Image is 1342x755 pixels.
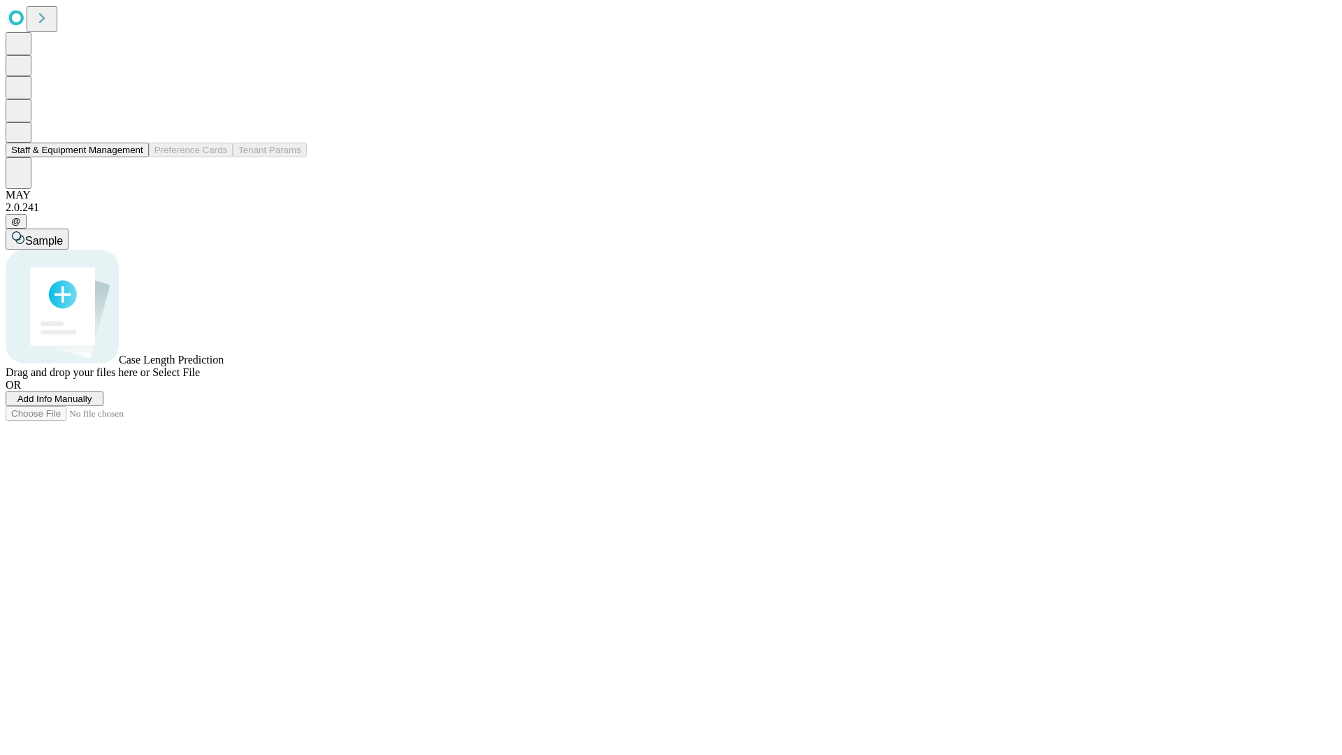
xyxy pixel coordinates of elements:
span: Drag and drop your files here or [6,366,150,378]
span: Select File [152,366,200,378]
button: Sample [6,229,68,250]
div: MAY [6,189,1336,201]
div: 2.0.241 [6,201,1336,214]
span: Sample [25,235,63,247]
span: Add Info Manually [17,394,92,404]
button: Preference Cards [149,143,233,157]
button: Add Info Manually [6,391,103,406]
button: Tenant Params [233,143,307,157]
button: Staff & Equipment Management [6,143,149,157]
span: @ [11,216,21,226]
span: Case Length Prediction [119,354,224,366]
button: @ [6,214,27,229]
span: OR [6,379,21,391]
